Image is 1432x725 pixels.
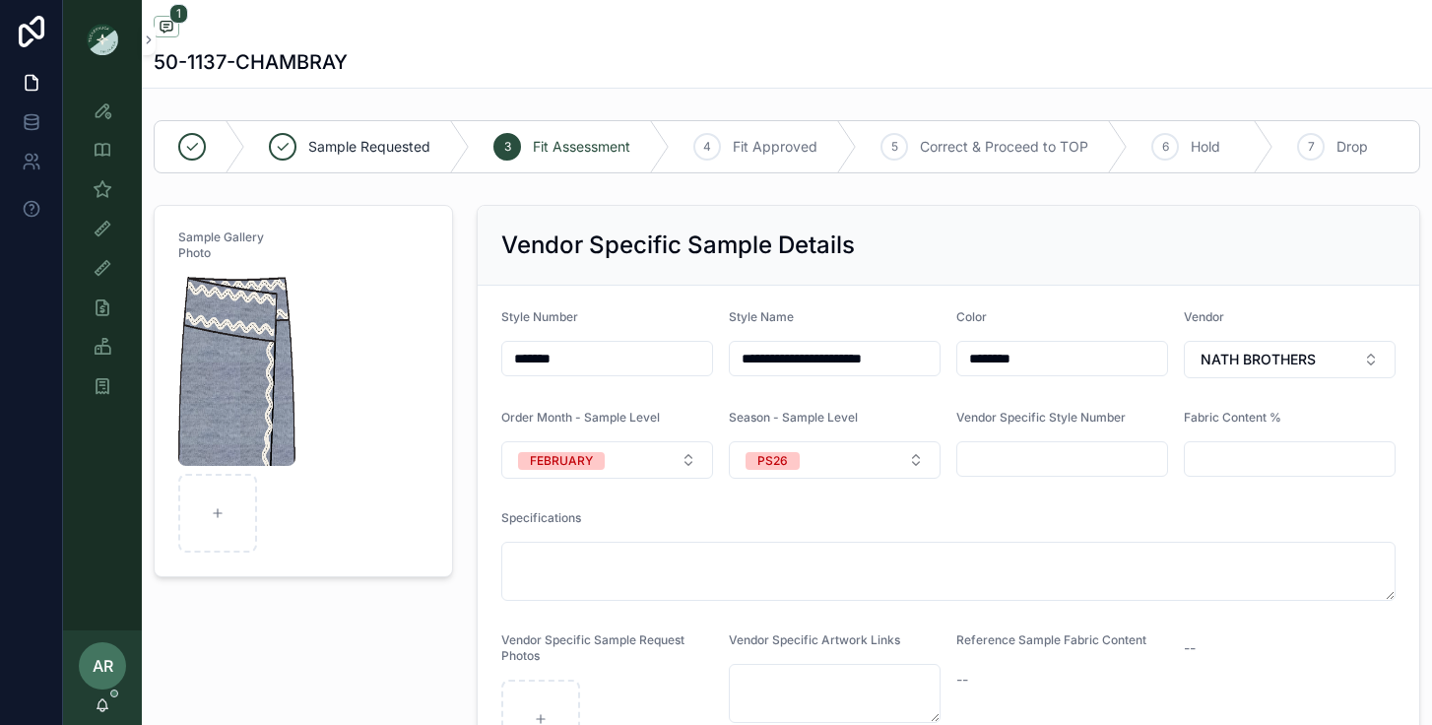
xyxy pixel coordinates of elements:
[1184,309,1224,324] span: Vendor
[501,309,578,324] span: Style Number
[1184,341,1396,378] button: Select Button
[729,309,794,324] span: Style Name
[956,410,1126,425] span: Vendor Specific Style Number
[1201,350,1316,369] span: NATH BROTHERS
[956,670,968,690] span: --
[1184,410,1281,425] span: Fabric Content %
[1308,139,1315,155] span: 7
[308,137,430,157] span: Sample Requested
[178,277,295,466] img: 50-1137.png
[154,16,179,40] button: 1
[530,452,593,470] div: FEBRUARY
[733,137,817,157] span: Fit Approved
[501,510,581,525] span: Specifications
[501,410,660,425] span: Order Month - Sample Level
[729,410,858,425] span: Season - Sample Level
[178,230,264,260] span: Sample Gallery Photo
[1336,137,1368,157] span: Drop
[501,441,713,479] button: Select Button
[729,632,900,647] span: Vendor Specific Artwork Links
[501,230,855,261] h2: Vendor Specific Sample Details
[920,137,1088,157] span: Correct & Proceed to TOP
[757,452,788,470] div: PS26
[169,4,188,24] span: 1
[1191,137,1220,157] span: Hold
[154,48,348,76] h1: 50-1137-CHAMBRAY
[63,79,142,429] div: scrollable content
[504,139,511,155] span: 3
[729,441,941,479] button: Select Button
[703,139,711,155] span: 4
[891,139,898,155] span: 5
[533,137,630,157] span: Fit Assessment
[956,632,1146,647] span: Reference Sample Fabric Content
[1162,139,1169,155] span: 6
[93,654,113,678] span: AR
[501,632,684,663] span: Vendor Specific Sample Request Photos
[87,24,118,55] img: App logo
[956,309,987,324] span: Color
[1184,638,1196,658] span: --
